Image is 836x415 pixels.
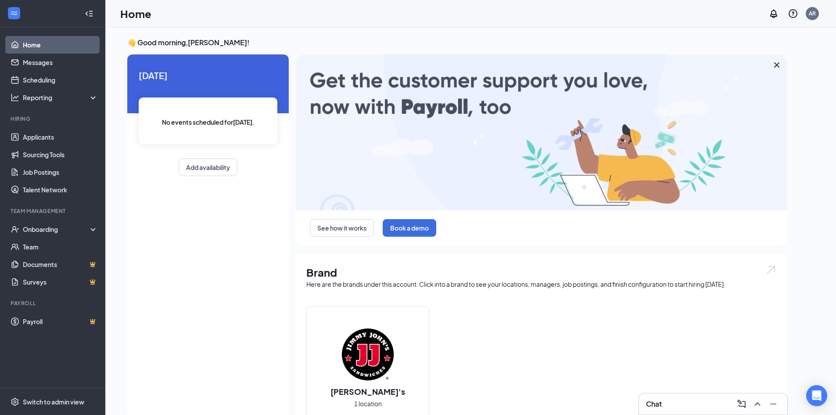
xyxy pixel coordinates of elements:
[765,265,777,275] img: open.6027fd2a22e1237b5b06.svg
[306,265,777,280] h1: Brand
[340,326,396,383] img: Jimmy John's
[809,10,816,17] div: AR
[127,38,787,47] h3: 👋 Good morning, [PERSON_NAME] !
[11,397,19,406] svg: Settings
[23,93,98,102] div: Reporting
[23,225,90,234] div: Onboarding
[139,69,277,82] span: [DATE]
[23,256,98,273] a: DocumentsCrown
[322,386,414,397] h2: [PERSON_NAME]'s
[11,207,96,215] div: Team Management
[11,93,19,102] svg: Analysis
[646,399,662,409] h3: Chat
[296,54,787,210] img: payroll-large.gif
[11,225,19,234] svg: UserCheck
[23,146,98,163] a: Sourcing Tools
[23,36,98,54] a: Home
[310,219,374,237] button: See how it works
[736,399,747,409] svg: ComposeMessage
[788,8,798,19] svg: QuestionInfo
[11,115,96,123] div: Hiring
[806,385,827,406] div: Open Intercom Messenger
[162,117,255,127] span: No events scheduled for [DATE] .
[735,397,749,411] button: ComposeMessage
[354,399,382,408] span: 1 location
[23,54,98,71] a: Messages
[768,399,779,409] svg: Minimize
[766,397,780,411] button: Minimize
[771,60,782,70] svg: Cross
[23,128,98,146] a: Applicants
[23,71,98,89] a: Scheduling
[383,219,436,237] button: Book a demo
[179,159,237,176] button: Add availability
[23,273,98,291] a: SurveysCrown
[23,313,98,330] a: PayrollCrown
[120,6,151,21] h1: Home
[23,163,98,181] a: Job Postings
[85,9,93,18] svg: Collapse
[306,280,777,289] div: Here are the brands under this account. Click into a brand to see your locations, managers, job p...
[750,397,764,411] button: ChevronUp
[23,397,84,406] div: Switch to admin view
[752,399,763,409] svg: ChevronUp
[23,181,98,198] a: Talent Network
[768,8,779,19] svg: Notifications
[11,300,96,307] div: Payroll
[23,238,98,256] a: Team
[10,9,18,18] svg: WorkstreamLogo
